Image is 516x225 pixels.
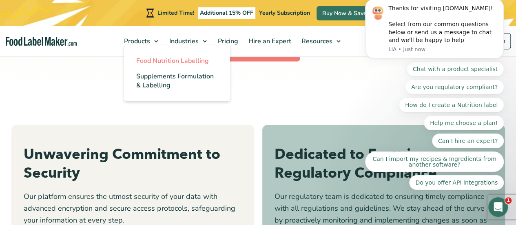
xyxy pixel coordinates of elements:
[505,197,512,204] span: 1
[488,197,508,217] iframe: Intercom live chat
[124,69,230,93] a: Supplements Formulation & Labelling
[164,26,211,56] a: Industries
[259,9,310,17] span: Yearly Subscription
[157,9,194,17] span: Limited Time!
[297,26,345,56] a: Resources
[244,26,295,56] a: Hire an Expert
[136,72,214,90] span: Supplements Formulation & Labelling
[246,37,292,46] span: Hire an Expert
[198,7,255,19] span: Additional 15% OFF
[213,26,241,56] a: Pricing
[215,37,239,46] span: Pricing
[167,37,199,46] span: Industries
[119,26,162,56] a: Products
[136,56,209,65] span: Food Nutrition Labelling
[124,53,230,69] a: Food Nutrition Labelling
[317,6,372,20] a: Buy Now & Save
[24,145,242,183] h3: Unwavering Commitment to Security
[122,37,151,46] span: Products
[275,145,493,183] h3: Dedicated to Ensuring Regulatory Compliance
[299,37,333,46] span: Resources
